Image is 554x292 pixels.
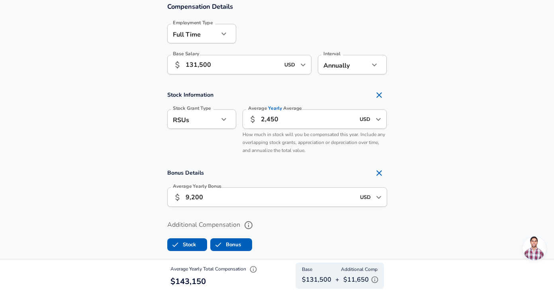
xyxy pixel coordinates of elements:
[210,238,252,251] button: BonusBonus
[243,131,385,154] span: How much in stock will you be compensated this year. Include any overlapping stock grants, apprec...
[302,266,312,274] span: Base
[371,87,387,103] button: Remove Section
[167,218,387,232] label: Additional Compensation
[186,55,280,74] input: 100,000
[358,191,374,203] input: USD
[373,192,384,203] button: Open
[357,113,373,125] input: USD
[173,184,221,189] label: Average Yearly Bonus
[173,20,213,25] label: Employment Type
[523,236,546,260] div: Open chat
[173,106,211,111] label: Stock Grant Type
[167,2,387,11] h3: Compensation Details
[167,87,387,103] h4: Stock Information
[302,275,331,284] p: $131,500
[341,266,378,274] span: Additional Comp
[211,237,226,252] span: Bonus
[335,275,339,284] p: +
[298,59,309,70] button: Open
[318,55,369,74] div: Annually
[168,237,183,252] span: Stock
[343,274,381,286] p: $11,650
[170,266,259,272] span: Average Yearly Total Compensation
[167,109,219,129] div: RSUs
[323,51,341,56] label: Interval
[248,106,302,111] label: Average Average
[371,165,387,181] button: Remove Section
[211,237,241,252] label: Bonus
[247,263,259,275] button: Explain Total Compensation
[242,218,255,232] button: help
[261,109,355,129] input: 40,000
[369,274,381,286] button: Explain Additional Compensation
[268,105,282,112] span: Yearly
[167,238,207,251] button: StockStock
[173,51,199,56] label: Base Salary
[186,187,355,207] input: 15,000
[168,237,196,252] label: Stock
[167,24,219,43] div: Full Time
[373,114,384,125] button: Open
[167,165,387,181] h4: Bonus Details
[282,58,298,71] input: USD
